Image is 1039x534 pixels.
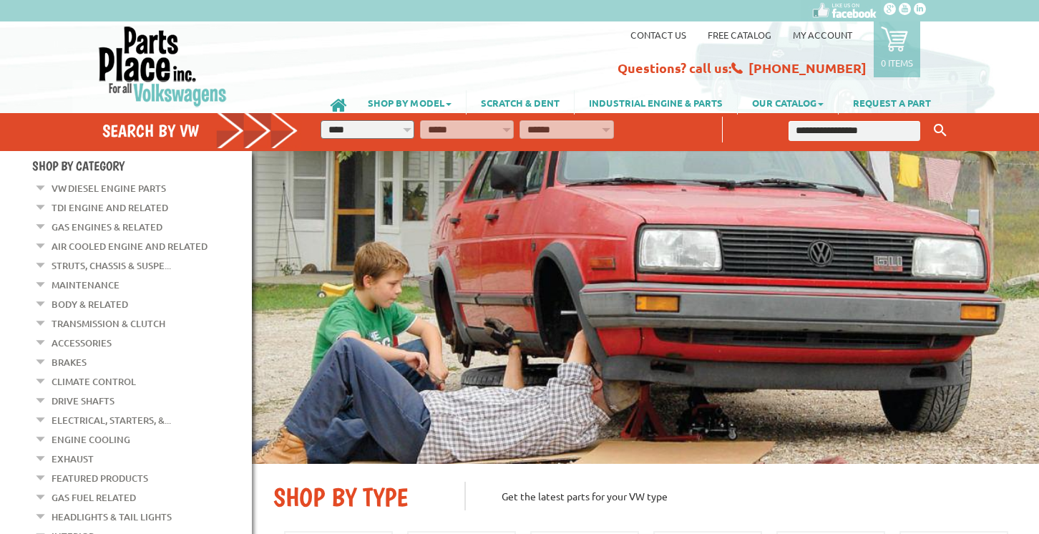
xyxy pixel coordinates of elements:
a: TDI Engine and Related [52,198,168,217]
a: OUR CATALOG [738,90,838,115]
a: Gas Fuel Related [52,488,136,507]
a: Maintenance [52,276,119,294]
a: Electrical, Starters, &... [52,411,171,429]
a: Headlights & Tail Lights [52,508,172,526]
a: Free Catalog [708,29,771,41]
button: Keyword Search [930,119,951,142]
a: Struts, Chassis & Suspe... [52,256,171,275]
h2: SHOP BY TYPE [273,482,444,513]
a: REQUEST A PART [839,90,945,115]
a: Brakes [52,353,87,372]
img: First slide [900x500] [252,151,1039,464]
a: Contact us [630,29,686,41]
a: Accessories [52,334,112,352]
img: Parts Place Inc! [97,25,228,107]
h4: Search by VW [102,120,298,141]
a: Drive Shafts [52,392,114,410]
p: Get the latest parts for your VW type [464,482,1018,510]
a: SHOP BY MODEL [353,90,466,115]
a: Body & Related [52,295,128,314]
a: 0 items [874,21,920,77]
a: Transmission & Clutch [52,314,165,333]
a: VW Diesel Engine Parts [52,179,166,198]
a: INDUSTRIAL ENGINE & PARTS [575,90,737,115]
a: Engine Cooling [52,430,130,449]
a: My Account [793,29,852,41]
a: Climate Control [52,372,136,391]
a: Gas Engines & Related [52,218,162,236]
p: 0 items [881,57,913,69]
a: Exhaust [52,450,94,468]
a: Air Cooled Engine and Related [52,237,208,256]
a: Featured Products [52,469,148,487]
h4: Shop By Category [32,158,252,173]
a: SCRATCH & DENT [467,90,574,115]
